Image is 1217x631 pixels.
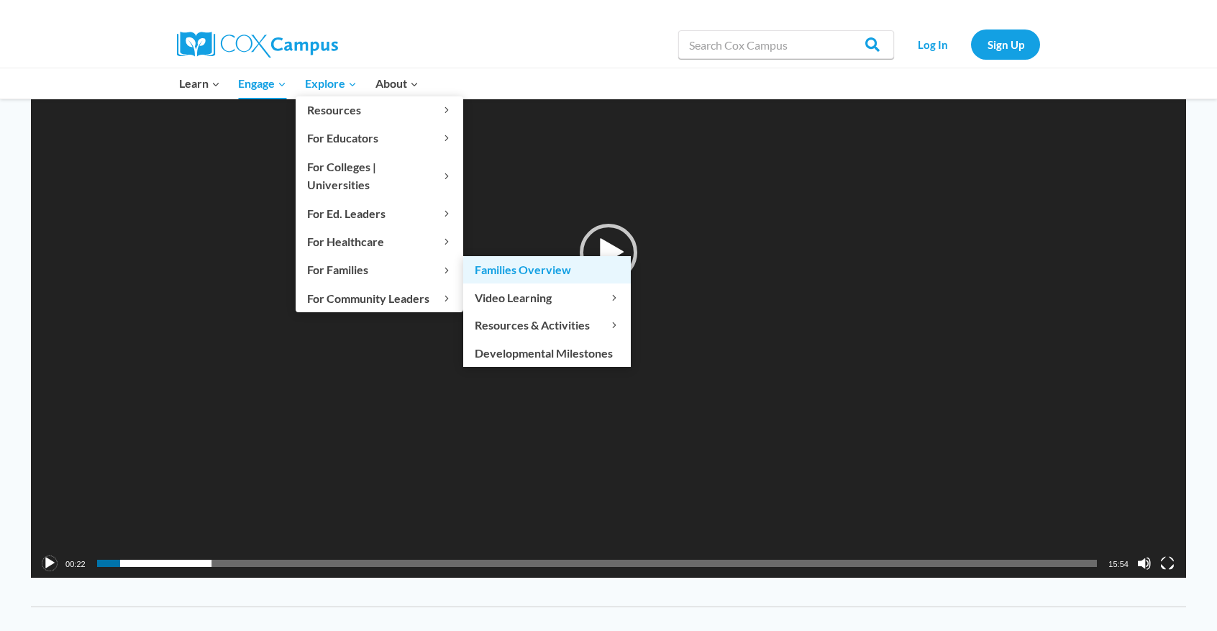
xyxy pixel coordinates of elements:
button: Child menu of For Families [296,256,463,283]
nav: Secondary Navigation [901,29,1040,59]
button: Mute [1137,556,1152,571]
span: 15:54 [1108,560,1129,568]
button: Child menu of For Community Leaders [296,284,463,312]
button: Child menu of About [366,68,428,99]
button: Child menu of Video Learning [463,283,631,311]
a: Log In [901,29,964,59]
button: Play [42,556,57,571]
div: Play [580,224,637,281]
button: Child menu of Resources [296,96,463,124]
img: Cox Campus [177,32,338,58]
a: Sign Up [971,29,1040,59]
button: Child menu of Engage [229,68,296,99]
button: Child menu of For Colleges | Universities [296,153,463,199]
button: Fullscreen [1160,556,1175,571]
a: Families Overview [463,256,631,283]
span: Time Slider [97,560,1098,567]
button: Child menu of For Educators [296,124,463,152]
nav: Primary Navigation [170,68,427,99]
input: Search Cox Campus [678,30,894,59]
button: Child menu of Learn [170,68,229,99]
button: Child menu of For Healthcare [296,228,463,255]
button: Child menu of For Ed. Leaders [296,199,463,227]
button: Child menu of Resources & Activities [463,312,631,339]
button: Child menu of Explore [296,68,366,99]
span: 00:22 [65,560,86,568]
a: Developmental Milestones [463,339,631,366]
